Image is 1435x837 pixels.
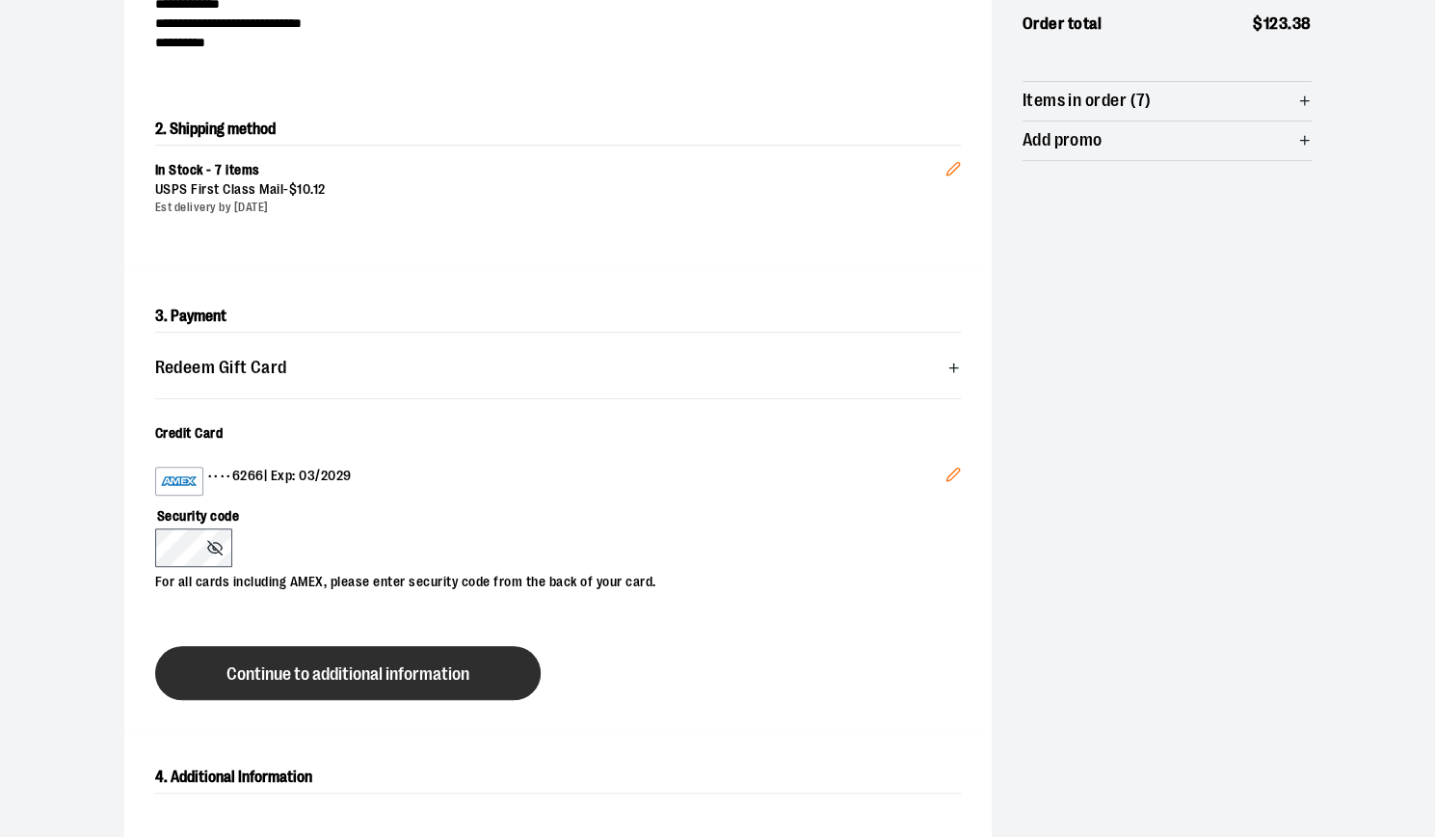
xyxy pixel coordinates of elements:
[289,181,298,197] span: $
[930,130,976,198] button: Edit
[155,180,945,200] div: USPS First Class Mail -
[155,161,945,180] div: In Stock - 7 items
[155,567,942,592] p: For all cards including AMEX, please enter security code from the back of your card.
[226,665,469,684] span: Continue to additional information
[155,425,224,441] span: Credit Card
[160,470,199,493] img: American Express card example showing the 15-digit card number
[155,496,942,528] label: Security code
[155,114,961,145] h2: 2. Shipping method
[1263,14,1289,33] span: 123
[1253,14,1263,33] span: $
[155,301,961,333] h2: 3. Payment
[1288,14,1292,33] span: .
[297,181,310,197] span: 10
[155,348,961,387] button: Redeem Gift Card
[310,181,313,197] span: .
[155,359,287,377] span: Redeem Gift Card
[1023,121,1312,160] button: Add promo
[1023,92,1152,110] span: Items in order (7)
[155,762,961,794] h2: 4. Additional Information
[1023,82,1312,121] button: Items in order (7)
[155,646,541,700] button: Continue to additional information
[155,467,945,496] div: •••• 6266 | Exp: 03/2029
[1023,131,1103,149] span: Add promo
[313,181,326,197] span: 12
[930,451,976,503] button: Edit
[1023,12,1103,37] span: Order total
[1292,14,1312,33] span: 38
[155,200,945,216] div: Est delivery by [DATE]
